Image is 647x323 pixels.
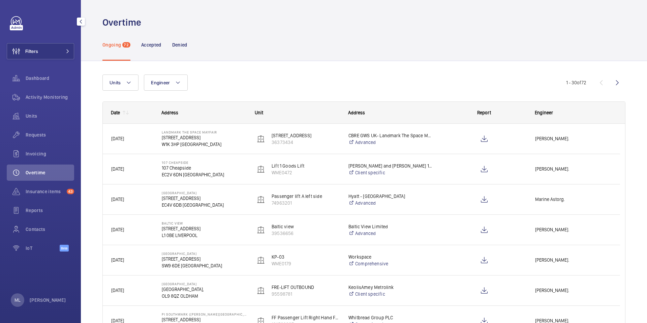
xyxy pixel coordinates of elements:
p: 36373434 [272,139,340,146]
span: Requests [26,131,74,138]
span: [DATE] [111,197,124,202]
span: Beta [60,245,69,252]
a: Advanced [348,139,433,146]
span: [PERSON_NAME]. [535,135,612,143]
p: [STREET_ADDRESS] [162,256,246,262]
span: [DATE] [111,136,124,141]
span: Report [477,110,491,115]
a: Client specific [348,291,433,297]
p: Baltic View Limited [348,223,433,230]
p: Baltic view [272,223,340,230]
span: Activity Monitoring [26,94,74,100]
p: Baltic View [162,221,246,225]
p: WME0472 [272,169,340,176]
a: Comprehensive [348,260,433,267]
p: ML [14,297,21,303]
p: EC2V 6DN [GEOGRAPHIC_DATA] [162,171,246,178]
img: elevator.svg [257,287,265,295]
div: Press SPACE to select this row. [103,275,620,306]
p: KeolisAmey Metrolink [348,284,433,291]
span: Overtime [26,169,74,176]
a: Advanced [348,230,433,237]
p: CBRE GWS UK- Landmark The Space Mayfair [348,132,433,139]
p: PI Southwark ([PERSON_NAME][GEOGRAPHIC_DATA]) [162,312,246,316]
p: EC4V 6DB [GEOGRAPHIC_DATA] [162,202,246,208]
img: elevator.svg [257,226,265,234]
p: 95598781 [272,291,340,297]
span: IoT [26,245,60,252]
div: Press SPACE to select this row. [103,184,620,215]
p: KP-03 [272,254,340,260]
p: FF Passenger Lift Right Hand Fire Fighting [272,314,340,321]
span: [PERSON_NAME]. [535,256,612,264]
span: Address [161,110,178,115]
span: Units [26,113,74,119]
p: [STREET_ADDRESS] [162,134,246,141]
span: Unit [255,110,263,115]
p: WME0179 [272,260,340,267]
span: [PERSON_NAME]. [535,287,612,294]
p: [GEOGRAPHIC_DATA] [162,282,246,286]
p: Denied [172,41,187,48]
h1: Overtime [102,16,145,29]
span: Filters [25,48,38,55]
span: Engineer [151,80,170,85]
span: [PERSON_NAME]. [535,165,612,173]
span: [PERSON_NAME]. [535,226,612,234]
p: Passenger lift A left side [272,193,340,200]
p: 74963201 [272,200,340,206]
p: Accepted [141,41,161,48]
img: elevator.svg [257,135,265,143]
div: Date [111,110,120,115]
span: Engineer [535,110,553,115]
p: Hyatt - [GEOGRAPHIC_DATA] [348,193,433,200]
p: [GEOGRAPHIC_DATA], [162,286,246,293]
p: L1 0BE LIVERPOOL [162,232,246,239]
span: 72 [122,42,130,48]
p: W1K 3HP [GEOGRAPHIC_DATA] [162,141,246,148]
p: [STREET_ADDRESS] [272,132,340,139]
a: Advanced [348,200,433,206]
img: elevator.svg [257,165,265,173]
span: Address [348,110,365,115]
p: Ongoing [102,41,121,48]
p: Lift 1 Goods Lift [272,163,340,169]
span: 1 - 30 72 [566,80,586,85]
p: Whitbread Group PLC [348,314,433,321]
button: Engineer [144,75,188,91]
img: elevator.svg [257,256,265,264]
span: [DATE] [111,227,124,232]
p: [GEOGRAPHIC_DATA] [162,191,246,195]
button: Units [102,75,138,91]
div: Press SPACE to select this row. [103,124,620,154]
p: [GEOGRAPHIC_DATA] [162,252,246,256]
button: Filters [7,43,74,59]
span: Units [110,80,121,85]
a: Client specific [348,169,433,176]
span: [DATE] [111,288,124,293]
span: [DATE] [111,166,124,172]
p: [STREET_ADDRESS] [162,195,246,202]
span: Marine Astorg. [535,196,612,203]
span: Reports [26,207,74,214]
p: 39536656 [272,230,340,237]
p: OL9 8QZ OLDHAM [162,293,246,299]
p: [PERSON_NAME] [30,297,66,303]
div: Press SPACE to select this row. [103,245,620,275]
p: FRE-LIFT OUTBOUND [272,284,340,291]
p: [STREET_ADDRESS] [162,225,246,232]
p: [PERSON_NAME] and [PERSON_NAME] 107 Cheapside [348,163,433,169]
span: of [577,80,581,85]
span: 43 [67,189,74,194]
span: [DATE] [111,257,124,263]
img: elevator.svg [257,196,265,204]
div: Press SPACE to select this row. [103,154,620,184]
span: Dashboard [26,75,74,82]
p: Landmark The Space Mayfair [162,130,246,134]
span: Insurance items [26,188,64,195]
span: Invoicing [26,150,74,157]
span: Contacts [26,226,74,233]
p: Workspace [348,254,433,260]
div: Press SPACE to select this row. [103,215,620,245]
p: SW9 6DE [GEOGRAPHIC_DATA] [162,262,246,269]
